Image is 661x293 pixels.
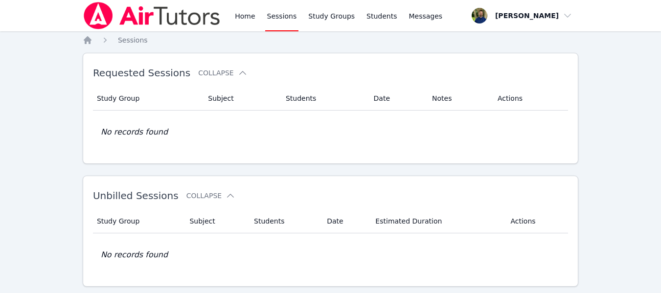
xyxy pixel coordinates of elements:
a: Sessions [118,35,148,45]
th: Date [368,87,426,111]
th: Actions [492,87,568,111]
button: Collapse [198,68,247,78]
th: Students [280,87,368,111]
span: Sessions [118,36,148,44]
th: Subject [202,87,280,111]
th: Study Group [93,87,202,111]
span: Unbilled Sessions [93,190,179,202]
nav: Breadcrumb [83,35,578,45]
td: No records found [93,233,568,276]
th: Subject [183,209,248,233]
button: Collapse [186,191,235,201]
th: Actions [504,209,568,233]
span: Messages [409,11,443,21]
th: Students [248,209,321,233]
th: Notes [426,87,492,111]
th: Estimated Duration [369,209,504,233]
img: Air Tutors [83,2,221,29]
span: Requested Sessions [93,67,190,79]
th: Date [321,209,369,233]
th: Study Group [93,209,184,233]
td: No records found [93,111,568,154]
